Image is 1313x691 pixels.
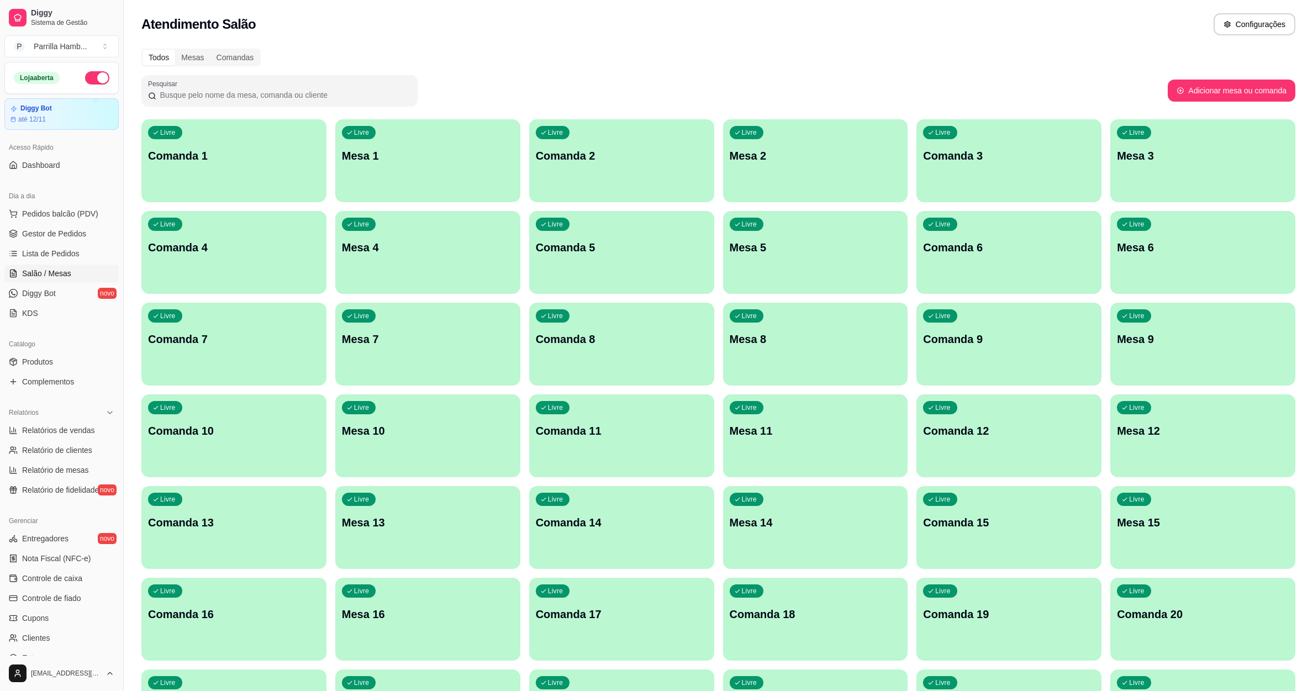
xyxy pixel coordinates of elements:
[141,15,256,33] h2: Atendimento Salão
[4,4,119,31] a: DiggySistema de Gestão
[4,530,119,547] a: Entregadoresnovo
[148,423,320,439] p: Comanda 10
[34,41,87,52] div: Parrilla Hamb ...
[4,550,119,567] a: Nota Fiscal (NFC-e)
[935,678,951,687] p: Livre
[1117,606,1289,622] p: Comanda 20
[22,533,68,544] span: Entregadores
[923,515,1095,530] p: Comanda 15
[354,678,370,687] p: Livre
[923,423,1095,439] p: Comanda 12
[1129,495,1145,504] p: Livre
[742,403,757,412] p: Livre
[730,331,901,347] p: Mesa 8
[22,228,86,239] span: Gestor de Pedidos
[354,403,370,412] p: Livre
[916,211,1101,294] button: LivreComanda 6
[529,211,714,294] button: LivreComanda 5
[160,495,176,504] p: Livre
[22,376,74,387] span: Complementos
[354,220,370,229] p: Livre
[935,403,951,412] p: Livre
[923,240,1095,255] p: Comanda 6
[1117,515,1289,530] p: Mesa 15
[342,423,514,439] p: Mesa 10
[742,678,757,687] p: Livre
[31,8,114,18] span: Diggy
[156,89,411,101] input: Pesquisar
[742,312,757,320] p: Livre
[141,578,326,661] button: LivreComanda 16
[4,373,119,391] a: Complementos
[22,208,98,219] span: Pedidos balcão (PDV)
[536,606,708,622] p: Comanda 17
[22,573,82,584] span: Controle de caixa
[4,265,119,282] a: Salão / Mesas
[4,589,119,607] a: Controle de fiado
[548,678,563,687] p: Livre
[1129,220,1145,229] p: Livre
[4,205,119,223] button: Pedidos balcão (PDV)
[723,119,908,202] button: LivreMesa 2
[548,495,563,504] p: Livre
[22,465,89,476] span: Relatório de mesas
[354,128,370,137] p: Livre
[1168,80,1295,102] button: Adicionar mesa ou comanda
[4,284,119,302] a: Diggy Botnovo
[335,578,520,661] button: LivreMesa 16
[536,423,708,439] p: Comanda 11
[160,587,176,595] p: Livre
[1129,403,1145,412] p: Livre
[1110,578,1295,661] button: LivreComanda 20
[160,312,176,320] p: Livre
[342,240,514,255] p: Mesa 4
[4,156,119,174] a: Dashboard
[4,225,119,242] a: Gestor de Pedidos
[31,669,101,678] span: [EMAIL_ADDRESS][DOMAIN_NAME]
[354,312,370,320] p: Livre
[723,578,908,661] button: LivreComanda 18
[20,104,52,113] article: Diggy Bot
[536,240,708,255] p: Comanda 5
[723,211,908,294] button: LivreMesa 5
[22,248,80,259] span: Lista de Pedidos
[22,308,38,319] span: KDS
[935,128,951,137] p: Livre
[529,119,714,202] button: LivreComanda 2
[18,115,46,124] article: até 12/11
[342,515,514,530] p: Mesa 13
[1110,394,1295,477] button: LivreMesa 12
[22,288,56,299] span: Diggy Bot
[354,587,370,595] p: Livre
[529,486,714,569] button: LivreComanda 14
[730,148,901,163] p: Mesa 2
[536,331,708,347] p: Comanda 8
[4,481,119,499] a: Relatório de fidelidadenovo
[4,512,119,530] div: Gerenciar
[1129,312,1145,320] p: Livre
[22,425,95,436] span: Relatórios de vendas
[730,515,901,530] p: Mesa 14
[1110,211,1295,294] button: LivreMesa 6
[1129,587,1145,595] p: Livre
[916,578,1101,661] button: LivreComanda 19
[160,128,176,137] p: Livre
[4,335,119,353] div: Catálogo
[916,394,1101,477] button: LivreComanda 12
[4,187,119,205] div: Dia a dia
[22,632,50,643] span: Clientes
[4,629,119,647] a: Clientes
[4,245,119,262] a: Lista de Pedidos
[723,394,908,477] button: LivreMesa 11
[923,148,1095,163] p: Comanda 3
[1117,240,1289,255] p: Mesa 6
[4,461,119,479] a: Relatório de mesas
[22,553,91,564] span: Nota Fiscal (NFC-e)
[529,578,714,661] button: LivreComanda 17
[916,486,1101,569] button: LivreComanda 15
[935,220,951,229] p: Livre
[1110,486,1295,569] button: LivreMesa 15
[148,148,320,163] p: Comanda 1
[335,119,520,202] button: LivreMesa 1
[141,486,326,569] button: LivreComanda 13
